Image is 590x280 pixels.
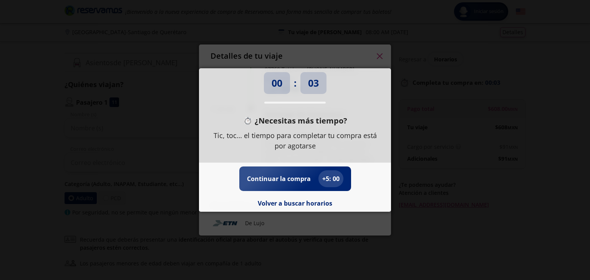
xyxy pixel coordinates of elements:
p: + 5 : 00 [322,174,340,183]
p: Continuar la compra [247,174,311,183]
p: 00 [272,76,282,91]
p: ¿Necesitas más tiempo? [255,115,347,127]
p: Tic, toc… el tiempo para completar tu compra está por agotarse [210,130,380,151]
p: : [294,76,297,91]
button: Volver a buscar horarios [258,199,332,208]
button: Continuar la compra+5: 00 [247,170,343,187]
p: 03 [308,76,319,91]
